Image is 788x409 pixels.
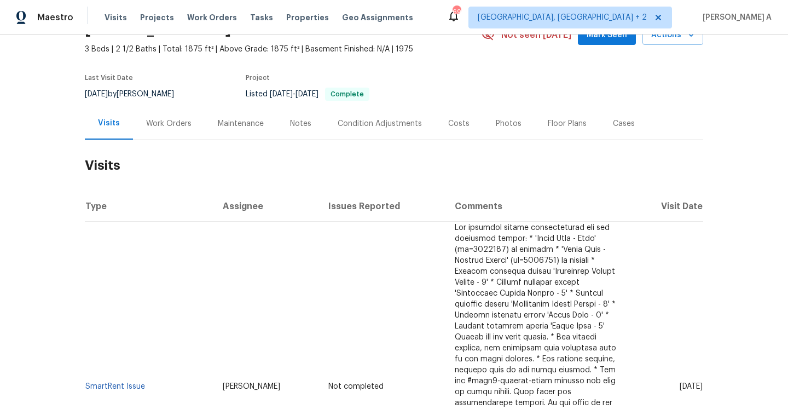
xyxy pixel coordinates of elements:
span: Geo Assignments [342,12,413,23]
span: - [270,90,318,98]
span: Maestro [37,12,73,23]
th: Visit Date [631,191,703,222]
div: Maintenance [218,118,264,129]
span: [PERSON_NAME] A [698,12,772,23]
div: Condition Adjustments [338,118,422,129]
span: Last Visit Date [85,74,133,81]
span: Not seen [DATE] [501,30,571,41]
span: Project [246,74,270,81]
div: Costs [448,118,470,129]
span: [DATE] [85,90,108,98]
span: 3 Beds | 2 1/2 Baths | Total: 1875 ft² | Above Grade: 1875 ft² | Basement Finished: N/A | 1975 [85,44,482,55]
div: Cases [613,118,635,129]
span: Projects [140,12,174,23]
span: Work Orders [187,12,237,23]
span: Mark Seen [587,28,627,42]
span: Listed [246,90,369,98]
button: Actions [642,25,703,45]
span: [DATE] [680,383,703,390]
th: Issues Reported [320,191,445,222]
button: Mark Seen [578,25,636,45]
th: Assignee [214,191,320,222]
h2: Visits [85,140,703,191]
a: SmartRent Issue [85,383,145,390]
span: Actions [651,28,694,42]
div: Photos [496,118,522,129]
div: Notes [290,118,311,129]
span: Properties [286,12,329,23]
h2: [STREET_ADDRESS] [85,24,231,35]
span: Tasks [250,14,273,21]
span: [DATE] [270,90,293,98]
div: Floor Plans [548,118,587,129]
div: Work Orders [146,118,192,129]
span: Not completed [328,383,384,390]
div: Visits [98,118,120,129]
th: Type [85,191,214,222]
span: [DATE] [296,90,318,98]
th: Comments [446,191,631,222]
div: by [PERSON_NAME] [85,88,187,101]
span: Complete [326,91,368,97]
span: [PERSON_NAME] [223,383,280,390]
span: Visits [105,12,127,23]
div: 69 [453,7,460,18]
span: [GEOGRAPHIC_DATA], [GEOGRAPHIC_DATA] + 2 [478,12,647,23]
